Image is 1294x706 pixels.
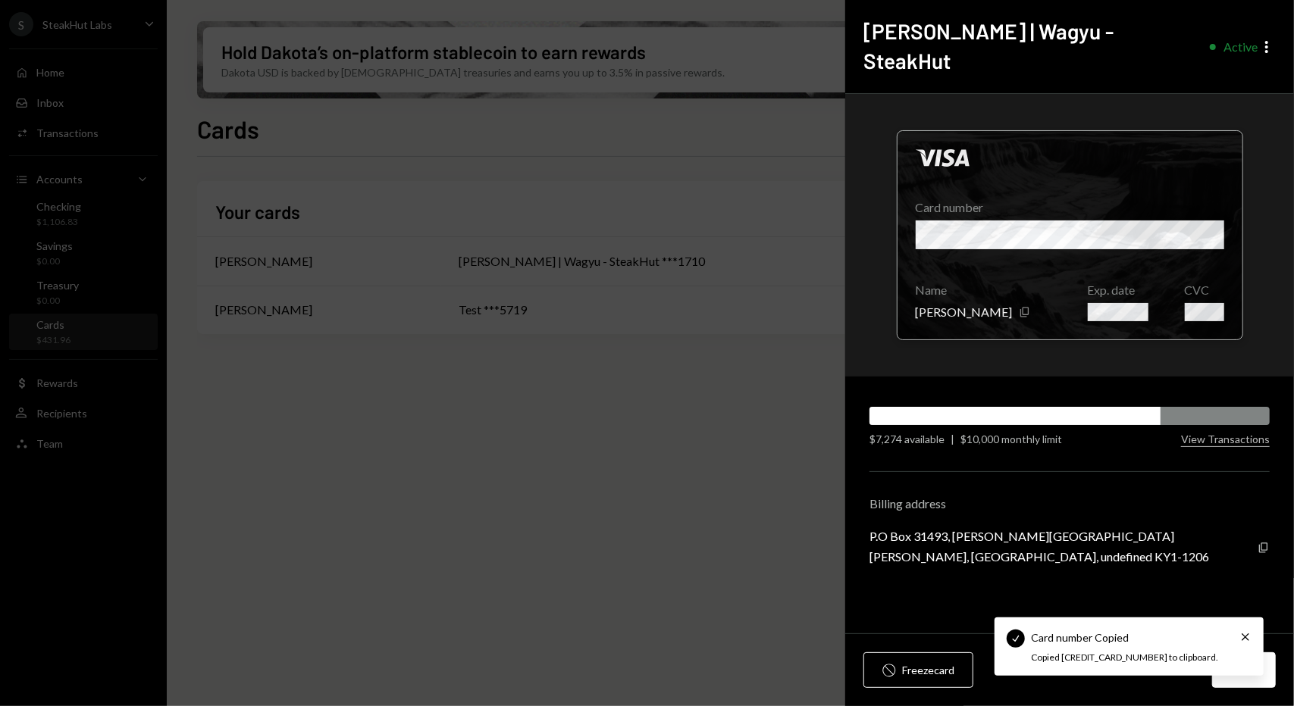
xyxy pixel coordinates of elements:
div: Copied [CREDIT_CARD_NUMBER] to clipboard. [1031,651,1218,664]
div: | [951,431,954,447]
div: $7,274 available [869,431,945,447]
div: Click to hide [897,130,1243,340]
div: Card number Copied [1031,629,1129,645]
div: P.O Box 31493, [PERSON_NAME][GEOGRAPHIC_DATA] [869,529,1209,543]
button: View Transactions [1181,433,1270,447]
h2: [PERSON_NAME] | Wagyu - SteakHut [863,17,1198,75]
div: $10,000 monthly limit [960,431,1062,447]
div: Billing address [869,496,1270,511]
div: Active [1224,39,1258,54]
div: Freeze card [902,662,954,678]
div: [PERSON_NAME], [GEOGRAPHIC_DATA], undefined KY1-1206 [869,549,1209,564]
button: Freezecard [863,652,973,688]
